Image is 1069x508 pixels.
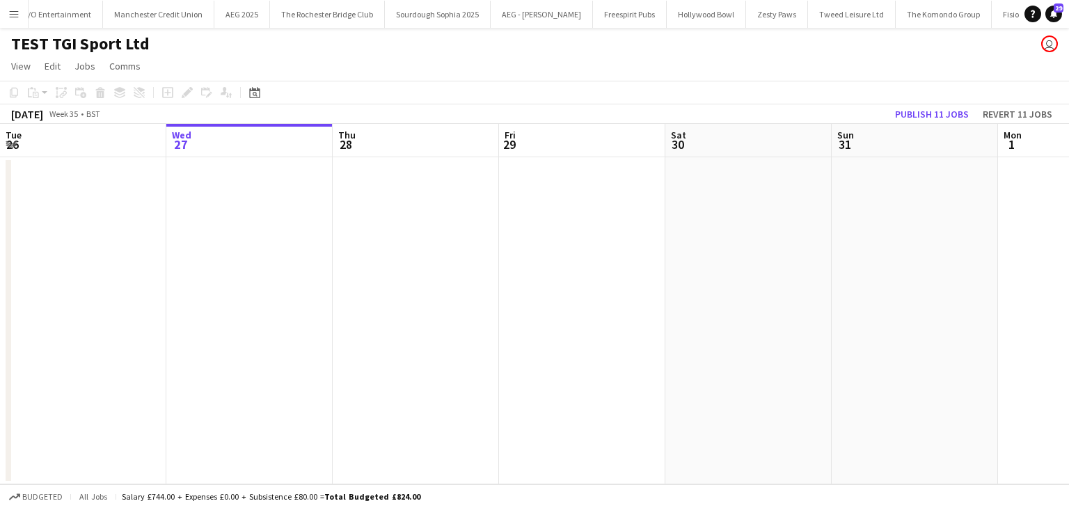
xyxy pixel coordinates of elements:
[336,136,356,152] span: 28
[11,33,150,54] h1: TEST TGI Sport Ltd
[1045,6,1062,22] a: 29
[1041,35,1058,52] app-user-avatar: Shamilah Amide
[11,107,43,121] div: [DATE]
[86,109,100,119] div: BST
[338,129,356,141] span: Thu
[896,1,992,28] button: The Komondo Group
[491,1,593,28] button: AEG - [PERSON_NAME]
[837,129,854,141] span: Sun
[889,105,974,123] button: Publish 11 jobs
[6,57,36,75] a: View
[103,1,214,28] button: Manchester Credit Union
[6,129,22,141] span: Tue
[3,136,22,152] span: 26
[10,1,103,28] button: M/O Entertainment
[1004,129,1022,141] span: Mon
[505,129,516,141] span: Fri
[122,491,420,502] div: Salary £744.00 + Expenses £0.00 + Subsistence £80.00 =
[324,491,420,502] span: Total Budgeted £824.00
[593,1,667,28] button: Freespirit Pubs
[104,57,146,75] a: Comms
[109,60,141,72] span: Comms
[502,136,516,152] span: 29
[46,109,81,119] span: Week 35
[977,105,1058,123] button: Revert 11 jobs
[1054,3,1063,13] span: 29
[270,1,385,28] button: The Rochester Bridge Club
[77,491,110,502] span: All jobs
[1001,136,1022,152] span: 1
[671,129,686,141] span: Sat
[45,60,61,72] span: Edit
[746,1,808,28] button: Zesty Paws
[808,1,896,28] button: Tweed Leisure Ltd
[214,1,270,28] button: AEG 2025
[170,136,191,152] span: 27
[11,60,31,72] span: View
[7,489,65,505] button: Budgeted
[667,1,746,28] button: Hollywood Bowl
[22,492,63,502] span: Budgeted
[172,129,191,141] span: Wed
[835,136,854,152] span: 31
[669,136,686,152] span: 30
[992,1,1036,28] button: Fision
[74,60,95,72] span: Jobs
[385,1,491,28] button: Sourdough Sophia 2025
[69,57,101,75] a: Jobs
[39,57,66,75] a: Edit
